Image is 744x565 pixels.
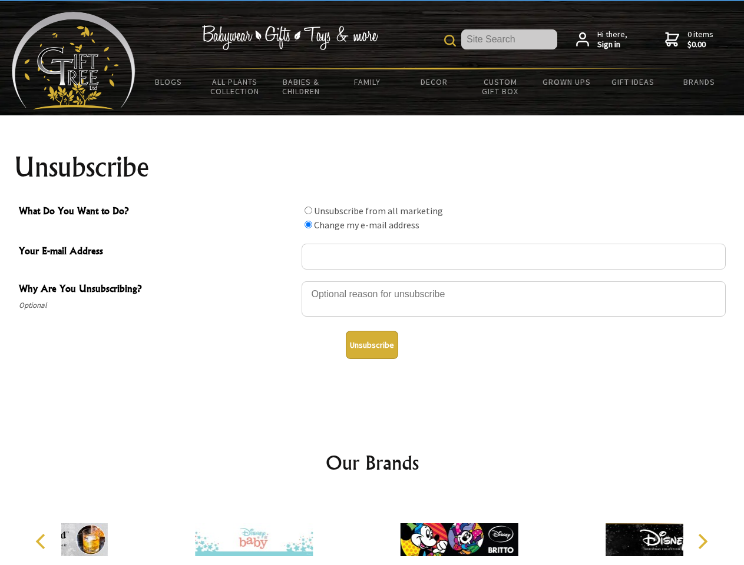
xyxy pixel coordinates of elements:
span: 0 items [687,29,713,50]
a: Hi there,Sign in [576,29,627,50]
a: Grown Ups [533,69,600,94]
a: 0 items$0.00 [665,29,713,50]
input: Your E-mail Address [302,244,726,270]
a: Babies & Children [268,69,335,104]
label: Change my e-mail address [314,219,419,231]
a: Gift Ideas [600,69,666,94]
a: All Plants Collection [202,69,269,104]
img: product search [444,35,456,46]
a: Decor [401,69,467,94]
input: Site Search [461,29,557,49]
a: Brands [666,69,733,94]
strong: Sign in [597,39,627,50]
a: BLOGS [135,69,202,94]
button: Next [689,529,715,554]
h1: Unsubscribe [14,153,730,181]
span: Hi there, [597,29,627,50]
span: Your E-mail Address [19,244,296,261]
img: Babyware - Gifts - Toys and more... [12,12,135,109]
input: What Do You Want to Do? [305,207,312,214]
h2: Our Brands [24,448,721,477]
textarea: Why Are You Unsubscribing? [302,281,726,317]
span: Optional [19,298,296,313]
button: Previous [29,529,55,554]
strong: $0.00 [687,39,713,50]
button: Unsubscribe [346,331,398,359]
span: What Do You Want to Do? [19,204,296,221]
a: Custom Gift Box [467,69,534,104]
img: Babywear - Gifts - Toys & more [201,25,378,50]
label: Unsubscribe from all marketing [314,205,443,217]
input: What Do You Want to Do? [305,221,312,228]
span: Why Are You Unsubscribing? [19,281,296,298]
a: Family [335,69,401,94]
